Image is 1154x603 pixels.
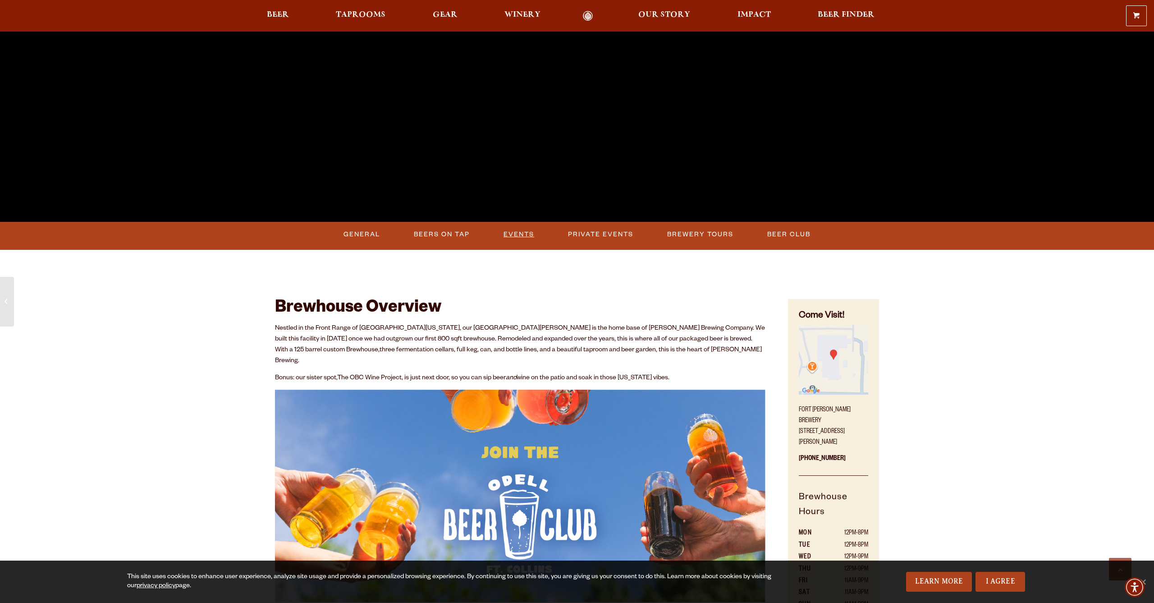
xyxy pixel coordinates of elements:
[410,224,473,245] a: Beers on Tap
[337,375,402,382] a: The OBC Wine Project
[500,224,538,245] a: Events
[799,540,824,552] th: TUE
[664,224,737,245] a: Brewery Tours
[275,323,765,367] p: Nestled in the Front Range of [GEOGRAPHIC_DATA][US_STATE], our [GEOGRAPHIC_DATA][PERSON_NAME] is ...
[799,552,824,563] th: WED
[137,583,175,590] a: privacy policy
[799,400,868,448] p: Fort [PERSON_NAME] Brewery [STREET_ADDRESS][PERSON_NAME]
[906,572,972,592] a: Learn More
[824,552,868,563] td: 12PM-9PM
[267,11,289,18] span: Beer
[506,375,517,382] em: and
[499,11,546,21] a: Winery
[504,11,540,18] span: Winery
[824,528,868,539] td: 12PM-8PM
[127,573,792,591] div: This site uses cookies to enhance user experience, analyze site usage and provide a personalized ...
[261,11,295,21] a: Beer
[812,11,880,21] a: Beer Finder
[799,491,868,528] h5: Brewhouse Hours
[799,310,868,323] h4: Come Visit!
[433,11,458,18] span: Gear
[824,540,868,552] td: 12PM-8PM
[737,11,771,18] span: Impact
[275,299,765,319] h2: Brewhouse Overview
[275,373,765,384] p: Bonus: our sister spot, , is just next door, so you can sip beer wine on the patio and soak in th...
[764,224,814,245] a: Beer Club
[571,11,604,21] a: Odell Home
[340,224,384,245] a: General
[427,11,463,21] a: Gear
[732,11,777,21] a: Impact
[1109,558,1131,580] a: Scroll to top
[975,572,1025,592] a: I Agree
[275,347,762,365] span: three fermentation cellars, full keg, can, and bottle lines, and a beautiful taproom and beer gar...
[638,11,690,18] span: Our Story
[799,528,824,539] th: MON
[818,11,875,18] span: Beer Finder
[799,448,868,476] p: [PHONE_NUMBER]
[330,11,391,21] a: Taprooms
[564,224,637,245] a: Private Events
[799,390,868,397] a: Find on Google Maps (opens in a new window)
[632,11,696,21] a: Our Story
[1125,577,1145,597] div: Accessibility Menu
[799,325,868,394] img: Small thumbnail of location on map
[336,11,385,18] span: Taprooms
